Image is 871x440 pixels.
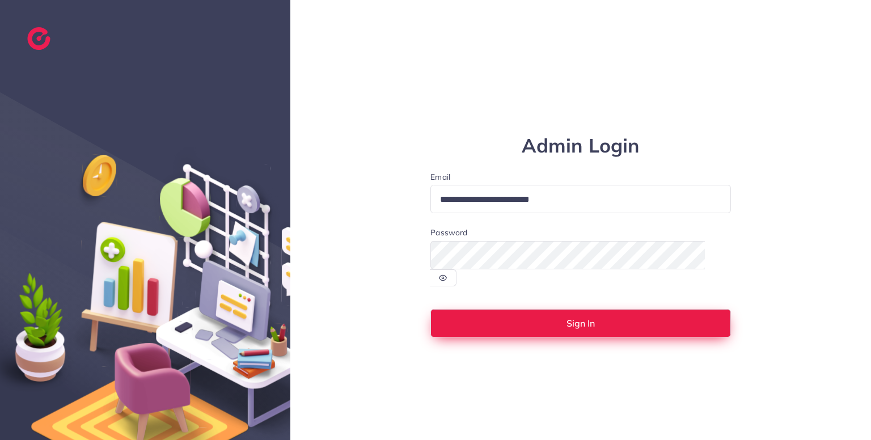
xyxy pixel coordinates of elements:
h1: Admin Login [430,134,731,158]
label: Password [430,227,467,238]
button: Sign In [430,309,731,337]
span: Sign In [566,319,595,328]
label: Email [430,171,731,183]
img: logo [27,27,50,50]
